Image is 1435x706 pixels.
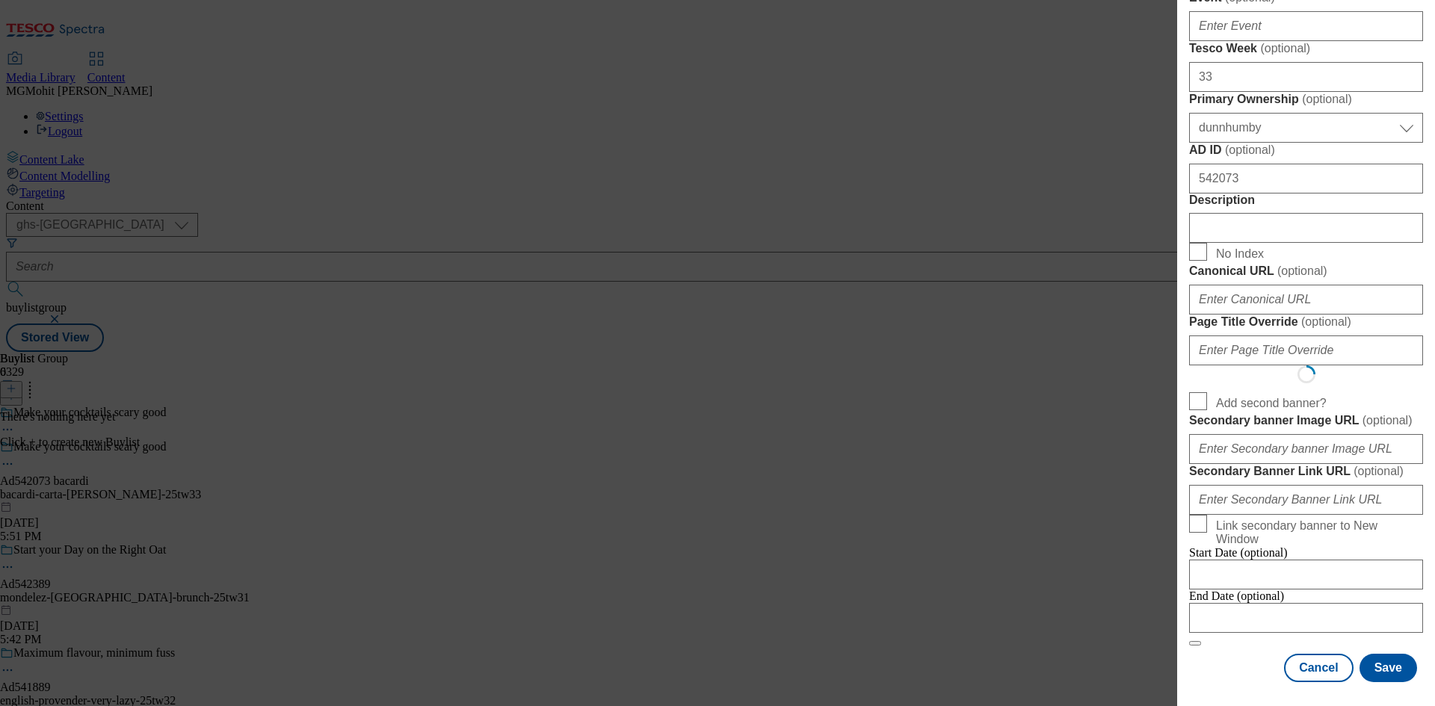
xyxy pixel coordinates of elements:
input: Enter Description [1189,213,1423,243]
input: Enter Secondary banner Image URL [1189,434,1423,464]
span: Start Date (optional) [1189,546,1288,559]
label: AD ID [1189,143,1423,158]
label: Page Title Override [1189,315,1423,329]
input: Enter Secondary Banner Link URL [1189,485,1423,515]
label: Secondary Banner Link URL [1189,464,1423,479]
span: ( optional ) [1302,93,1352,105]
span: Add second banner? [1216,397,1327,410]
span: ( optional ) [1363,414,1413,427]
span: ( optional ) [1260,42,1310,55]
input: Enter Canonical URL [1189,285,1423,315]
span: ( optional ) [1225,143,1275,156]
input: Enter AD ID [1189,164,1423,193]
label: Primary Ownership [1189,92,1423,107]
label: Tesco Week [1189,41,1423,56]
span: End Date (optional) [1189,589,1284,602]
button: Cancel [1284,654,1353,682]
button: Save [1360,654,1417,682]
span: Link secondary banner to New Window [1216,519,1417,546]
input: Enter Event [1189,11,1423,41]
span: ( optional ) [1354,465,1404,477]
input: Enter Date [1189,603,1423,633]
input: Enter Date [1189,560,1423,589]
label: Canonical URL [1189,264,1423,279]
label: Secondary banner Image URL [1189,413,1423,428]
input: Enter Page Title Override [1189,335,1423,365]
label: Description [1189,193,1423,207]
span: ( optional ) [1277,264,1327,277]
span: No Index [1216,247,1264,261]
input: Enter Tesco Week [1189,62,1423,92]
span: ( optional ) [1301,315,1351,328]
